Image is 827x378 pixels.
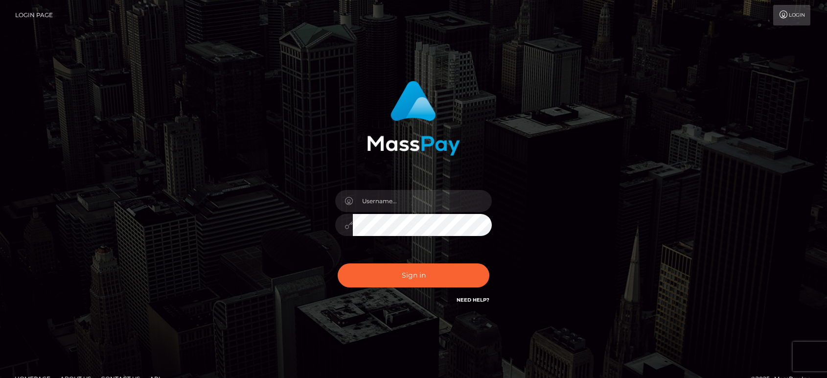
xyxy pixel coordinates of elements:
a: Need Help? [457,297,489,303]
a: Login [773,5,810,25]
img: MassPay Login [367,81,460,156]
button: Sign in [338,263,489,287]
a: Login Page [15,5,53,25]
input: Username... [353,190,492,212]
